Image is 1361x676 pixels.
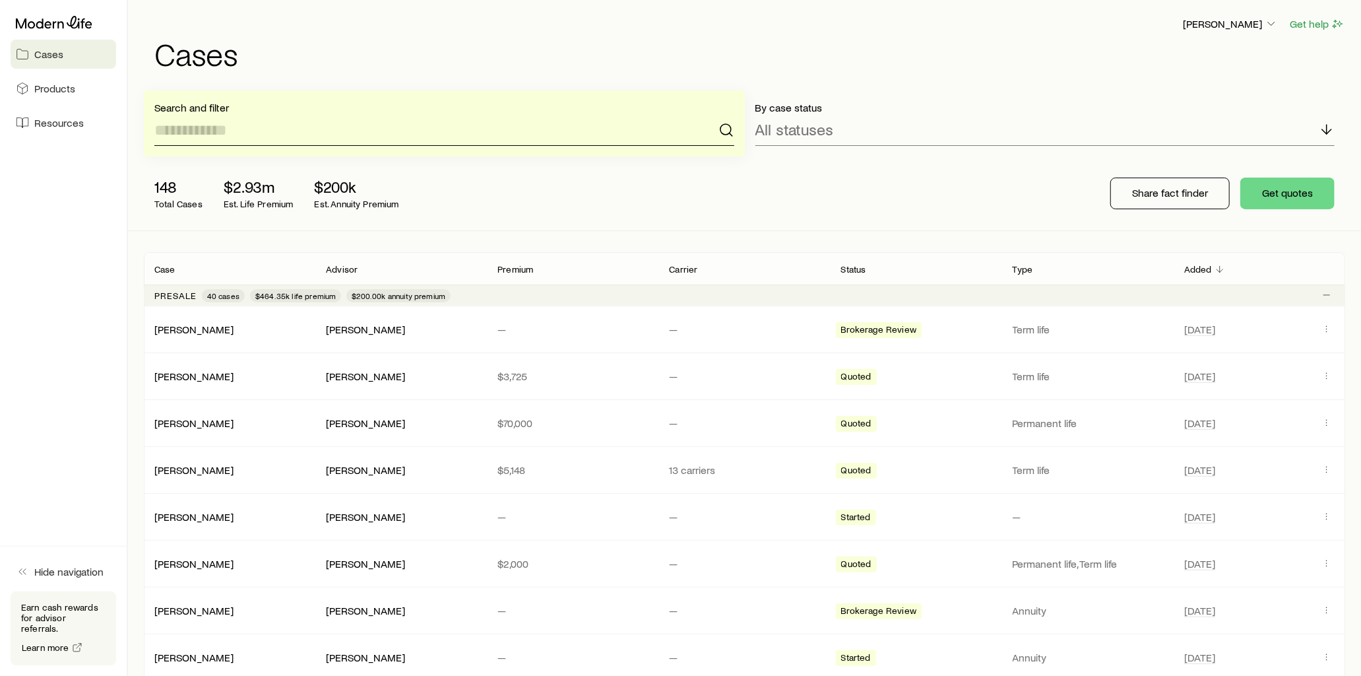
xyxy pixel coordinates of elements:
[497,417,648,430] p: $70,000
[1110,178,1230,209] button: Share fact finder
[1184,557,1215,570] span: [DATE]
[669,323,819,336] p: —
[11,108,116,137] a: Resources
[1013,323,1163,336] p: Term life
[326,417,405,430] div: [PERSON_NAME]
[669,510,819,524] p: —
[669,463,819,477] p: 13 carriers
[315,199,399,209] p: Est. Annuity Premium
[326,370,405,384] div: [PERSON_NAME]
[841,264,866,275] p: Status
[497,370,648,383] p: $3,725
[154,323,234,335] a: [PERSON_NAME]
[1013,264,1033,275] p: Type
[154,651,234,665] div: [PERSON_NAME]
[841,418,871,432] span: Quoted
[841,558,871,572] span: Quoted
[326,557,405,571] div: [PERSON_NAME]
[224,199,294,209] p: Est. Life Premium
[1013,510,1163,524] p: —
[1184,510,1215,524] span: [DATE]
[34,116,84,129] span: Resources
[1013,417,1163,430] p: Permanent life
[154,557,234,570] a: [PERSON_NAME]
[755,101,1335,114] p: By case status
[1182,17,1279,32] button: [PERSON_NAME]
[154,370,234,384] div: [PERSON_NAME]
[21,602,106,634] p: Earn cash rewards for advisor referrals.
[755,120,834,139] p: All statuses
[497,463,648,477] p: $5,148
[11,591,116,665] div: Earn cash rewards for advisor referrals.Learn more
[352,290,445,301] span: $200.00k annuity premium
[11,74,116,103] a: Products
[34,48,63,61] span: Cases
[11,40,116,69] a: Cases
[669,417,819,430] p: —
[669,370,819,383] p: —
[1184,370,1215,383] span: [DATE]
[315,178,399,196] p: $200k
[1184,323,1215,336] span: [DATE]
[34,565,104,578] span: Hide navigation
[154,557,234,571] div: [PERSON_NAME]
[154,417,234,429] a: [PERSON_NAME]
[154,178,203,196] p: 148
[224,178,294,196] p: $2.93m
[154,264,175,275] p: Case
[255,290,336,301] span: $464.35k life premium
[154,463,234,477] div: [PERSON_NAME]
[841,465,871,479] span: Quoted
[497,264,533,275] p: Premium
[1013,604,1163,617] p: Annuity
[669,264,697,275] p: Carrier
[497,323,648,336] p: —
[669,557,819,570] p: —
[154,199,203,209] p: Total Cases
[154,463,234,476] a: [PERSON_NAME]
[497,651,648,664] p: —
[154,370,234,382] a: [PERSON_NAME]
[1184,463,1215,477] span: [DATE]
[497,604,648,617] p: —
[326,604,405,618] div: [PERSON_NAME]
[326,463,405,477] div: [PERSON_NAME]
[154,651,234,663] a: [PERSON_NAME]
[841,371,871,385] span: Quoted
[497,510,648,524] p: —
[1184,604,1215,617] span: [DATE]
[841,652,871,666] span: Started
[1184,417,1215,430] span: [DATE]
[841,512,871,525] span: Started
[154,38,1345,69] h1: Cases
[1184,651,1215,664] span: [DATE]
[154,101,734,114] p: Search and filter
[326,323,405,337] div: [PERSON_NAME]
[1183,17,1278,30] p: [PERSON_NAME]
[1013,463,1163,477] p: Term life
[1184,264,1212,275] p: Added
[154,290,197,301] p: Presale
[154,510,234,524] div: [PERSON_NAME]
[326,510,405,524] div: [PERSON_NAME]
[154,417,234,430] div: [PERSON_NAME]
[1240,178,1335,209] button: Get quotes
[841,324,917,338] span: Brokerage Review
[326,264,358,275] p: Advisor
[1289,17,1345,32] button: Get help
[22,643,69,652] span: Learn more
[669,604,819,617] p: —
[1132,186,1208,199] p: Share fact finder
[1013,651,1163,664] p: Annuity
[841,605,917,619] span: Brokerage Review
[207,290,239,301] span: 40 cases
[154,323,234,337] div: [PERSON_NAME]
[154,604,234,618] div: [PERSON_NAME]
[326,651,405,665] div: [PERSON_NAME]
[669,651,819,664] p: —
[1013,557,1163,570] p: Permanent life, Term life
[497,557,648,570] p: $2,000
[34,82,75,95] span: Products
[154,604,234,617] a: [PERSON_NAME]
[11,557,116,586] button: Hide navigation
